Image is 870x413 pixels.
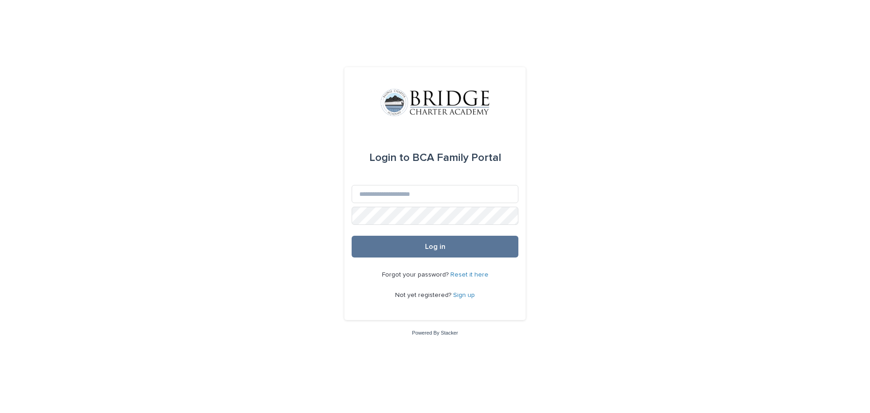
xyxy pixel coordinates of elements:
[369,152,410,163] span: Login to
[381,89,489,116] img: V1C1m3IdTEidaUdm9Hs0
[453,292,475,298] a: Sign up
[412,330,458,335] a: Powered By Stacker
[425,243,445,250] span: Log in
[395,292,453,298] span: Not yet registered?
[352,236,518,258] button: Log in
[450,272,488,278] a: Reset it here
[369,145,501,170] div: BCA Family Portal
[382,272,450,278] span: Forgot your password?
